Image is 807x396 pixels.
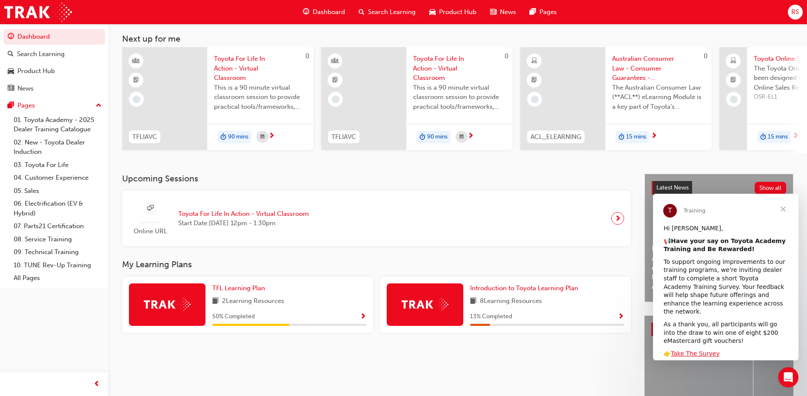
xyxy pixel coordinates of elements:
span: book-icon [212,296,219,307]
span: 0 [505,52,508,60]
div: Pages [17,101,35,110]
span: 0 [305,52,309,60]
a: guage-iconDashboard [296,3,352,21]
a: 03. Toyota For Life [10,158,105,172]
span: RS [791,7,799,17]
span: learningRecordVerb_NONE-icon [133,96,140,103]
span: guage-icon [303,7,309,17]
span: Start Date: [DATE] 12pm - 1:30pm [178,218,309,228]
button: Show Progress [360,311,366,322]
span: duration-icon [220,132,226,143]
span: duration-icon [619,132,624,143]
span: booktick-icon [531,75,537,86]
span: car-icon [429,7,436,17]
span: TFL Learning Plan [212,284,265,292]
div: News [17,84,34,93]
a: 0TFLIAVCToyota For Life In Action - Virtual ClassroomThis is a 90 minute virtual classroom sessio... [321,47,513,150]
span: 8 Learning Resources [480,296,542,307]
span: next-icon [793,133,799,140]
a: 05. Sales [10,184,105,198]
span: news-icon [490,7,496,17]
span: The Australian Consumer Law (**ACL**) eLearning Module is a key part of Toyota’s compliance progr... [612,83,705,112]
span: calendar-icon [260,132,265,142]
span: duration-icon [419,132,425,143]
span: Australian Consumer Law - Consumer Guarantees - eLearning module [612,54,705,83]
a: news-iconNews [483,3,523,21]
span: 0 [704,52,707,60]
iframe: Intercom live chat [778,367,798,388]
span: pages-icon [8,102,14,110]
a: 04. Customer Experience [10,171,105,184]
span: book-icon [470,296,476,307]
span: learningRecordVerb_NONE-icon [332,96,339,103]
span: search-icon [8,51,14,58]
a: Product Hub [3,63,105,79]
img: Trak [144,298,191,311]
a: TFL Learning Plan [212,283,268,293]
div: Search Learning [17,49,65,59]
a: All Pages [10,272,105,285]
a: pages-iconPages [523,3,564,21]
button: Pages [3,98,105,113]
span: Pages [539,7,557,17]
span: next-icon [651,133,657,140]
button: Show all [755,182,787,194]
a: 06. Electrification (EV & Hybrid) [10,197,105,220]
button: RS [788,5,803,20]
span: Toyota For Life In Action - Virtual Classroom [214,54,307,83]
span: News [500,7,516,17]
span: Show Progress [360,313,366,321]
a: Online URLToyota For Life In Action - Virtual ClassroomStart Date:[DATE] 12pm - 1:30pm [129,198,624,240]
a: 10. TUNE Rev-Up Training [10,259,105,272]
span: duration-icon [760,132,766,143]
iframe: Intercom live chat message [653,194,798,360]
span: Introduction to Toyota Learning Plan [470,284,578,292]
h3: Next up for me [108,34,807,44]
span: TFLIAVC [331,132,356,142]
span: booktick-icon [332,75,338,86]
span: car-icon [8,68,14,75]
a: search-iconSearch Learning [352,3,422,21]
img: Trak [4,3,72,22]
button: DashboardSearch LearningProduct HubNews [3,27,105,98]
a: Latest NewsShow allHelp Shape the Future of Toyota Academy Training and Win an eMastercard!Revolu... [644,174,793,302]
a: 07. Parts21 Certification [10,220,105,233]
div: Product Hub [17,66,55,76]
a: Dashboard [3,29,105,45]
a: 08. Service Training [10,233,105,246]
a: 0ACL_ELEARNINGAustralian Consumer Law - Consumer Guarantees - eLearning moduleThe Australian Cons... [520,47,712,150]
span: calendar-icon [459,132,464,142]
span: learningResourceType_INSTRUCTOR_LED-icon [133,56,139,67]
span: learningResourceType_ELEARNING-icon [531,56,537,67]
span: 90 mins [228,132,248,142]
span: 15 mins [768,132,788,142]
span: Search Learning [368,7,416,17]
a: Introduction to Toyota Learning Plan [470,283,582,293]
span: news-icon [8,85,14,93]
span: booktick-icon [133,75,139,86]
span: Dashboard [313,7,345,17]
button: Show Progress [618,311,624,322]
span: Toyota For Life In Action - Virtual Classroom [413,54,506,83]
a: Search Learning [3,46,105,62]
span: learningRecordVerb_NONE-icon [730,96,738,103]
a: Product HubShow all [651,322,787,336]
span: next-icon [468,133,474,140]
span: Online URL [129,226,171,236]
img: Trak [402,298,448,311]
span: learningRecordVerb_NONE-icon [531,96,539,103]
span: search-icon [359,7,365,17]
span: booktick-icon [730,75,736,86]
h3: My Learning Plans [122,260,631,269]
span: pages-icon [530,7,536,17]
span: Product Hub [439,7,476,17]
span: Toyota For Life In Action - Virtual Classroom [178,209,309,219]
span: learningResourceType_INSTRUCTOR_LED-icon [332,56,338,67]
